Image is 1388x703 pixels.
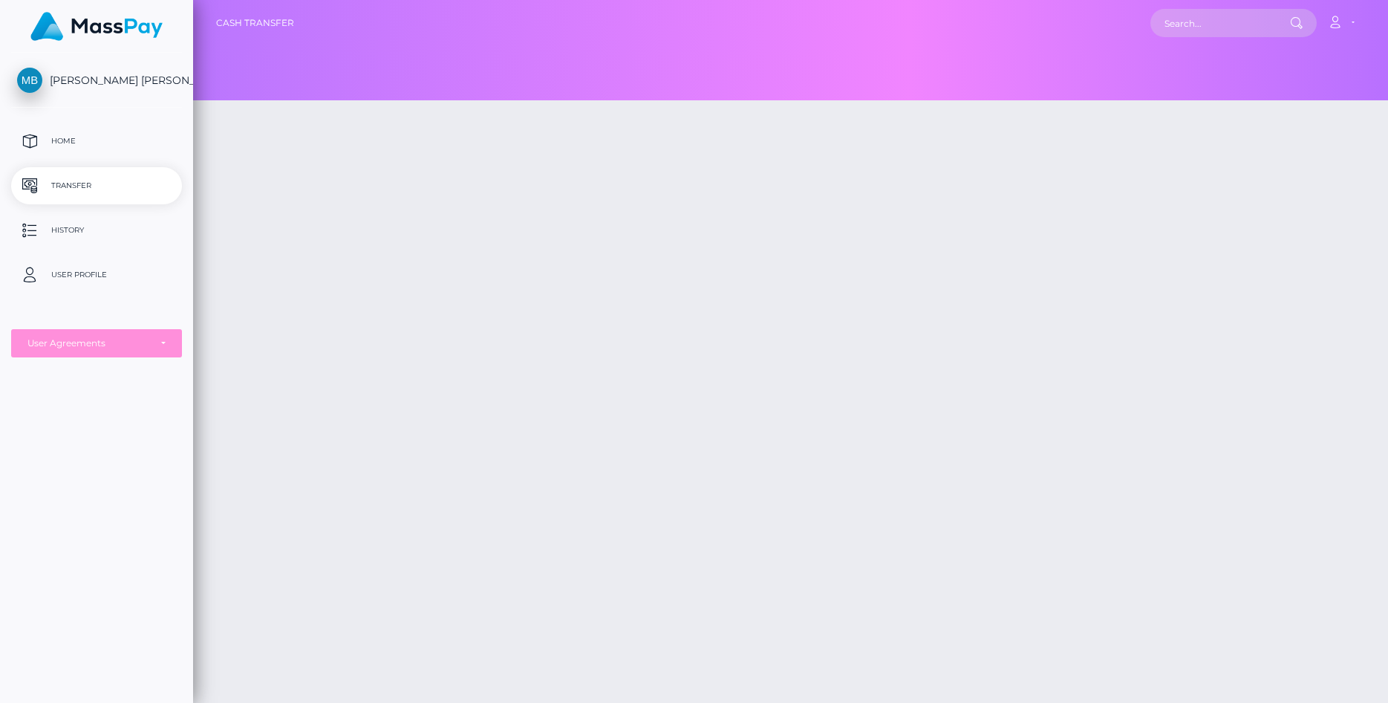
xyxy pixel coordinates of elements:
p: History [17,219,176,242]
a: Cash Transfer [216,7,294,39]
a: History [11,212,182,249]
a: Home [11,123,182,160]
a: User Profile [11,256,182,294]
p: Transfer [17,175,176,197]
input: Search... [1150,9,1290,37]
p: User Profile [17,264,176,286]
div: User Agreements [27,337,149,349]
p: Home [17,130,176,152]
img: MassPay [30,12,163,41]
button: User Agreements [11,329,182,357]
span: [PERSON_NAME] [PERSON_NAME] [11,74,182,87]
a: Transfer [11,167,182,204]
